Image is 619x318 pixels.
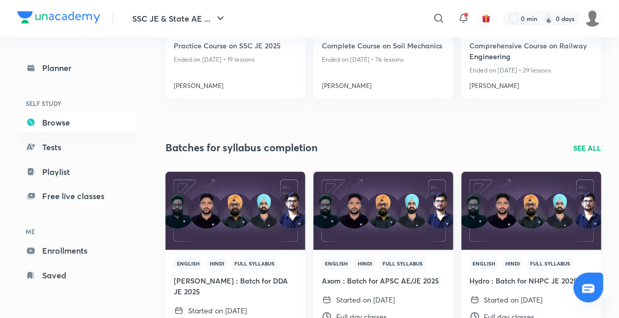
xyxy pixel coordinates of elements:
[584,10,602,27] img: Munna Singh
[336,295,395,306] p: Started on [DATE]
[231,258,278,270] span: Full Syllabus
[470,77,593,91] a: [PERSON_NAME]
[174,258,203,270] span: English
[17,241,137,261] a: Enrollments
[17,95,137,112] h6: SELF STUDY
[484,295,543,306] p: Started on [DATE]
[478,10,495,27] button: avatar
[174,53,297,66] p: Ended on [DATE] • 19 lessons
[174,276,297,297] h4: [PERSON_NAME] : Batch for DDA JE 2025
[482,14,491,23] img: avatar
[17,162,137,182] a: Playlist
[126,8,233,29] button: SSC JE & State AE ...
[460,171,603,251] img: Thumbnail
[17,11,100,24] img: Company Logo
[503,258,523,270] span: Hindi
[322,53,445,66] p: Ended on [DATE] • 76 lessons
[17,137,137,157] a: Tests
[174,77,297,91] a: [PERSON_NAME]
[322,40,445,53] a: Complete Course on Soil Mechanics
[164,171,306,251] img: Thumbnail
[17,186,137,207] a: Free live classes
[17,266,137,286] a: Saved
[188,306,247,316] p: Started on [DATE]
[174,40,297,53] a: Practice Course on SSC JE 2025
[379,258,426,270] span: Full Syllabus
[527,258,574,270] span: Full Syllabus
[322,258,351,270] span: English
[17,11,100,26] a: Company Logo
[17,112,137,133] a: Browse
[322,276,445,287] h4: Axom : Batch for APSC AE/JE 2025
[470,64,593,77] p: Ended on [DATE] • 29 lessons
[470,276,593,287] h4: Hydro : Batch for NHPC JE 2025
[312,171,454,251] img: Thumbnail
[544,13,554,24] img: streak
[17,223,137,241] h6: ME
[322,77,445,91] a: [PERSON_NAME]
[574,143,602,153] a: SEE ALL
[355,258,375,270] span: Hindi
[17,58,137,78] a: Planner
[166,140,318,155] h2: Batches for syllabus completion
[470,258,499,270] span: English
[470,40,593,64] a: Comprehensive Course on Railway Engineering
[207,258,227,270] span: Hindi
